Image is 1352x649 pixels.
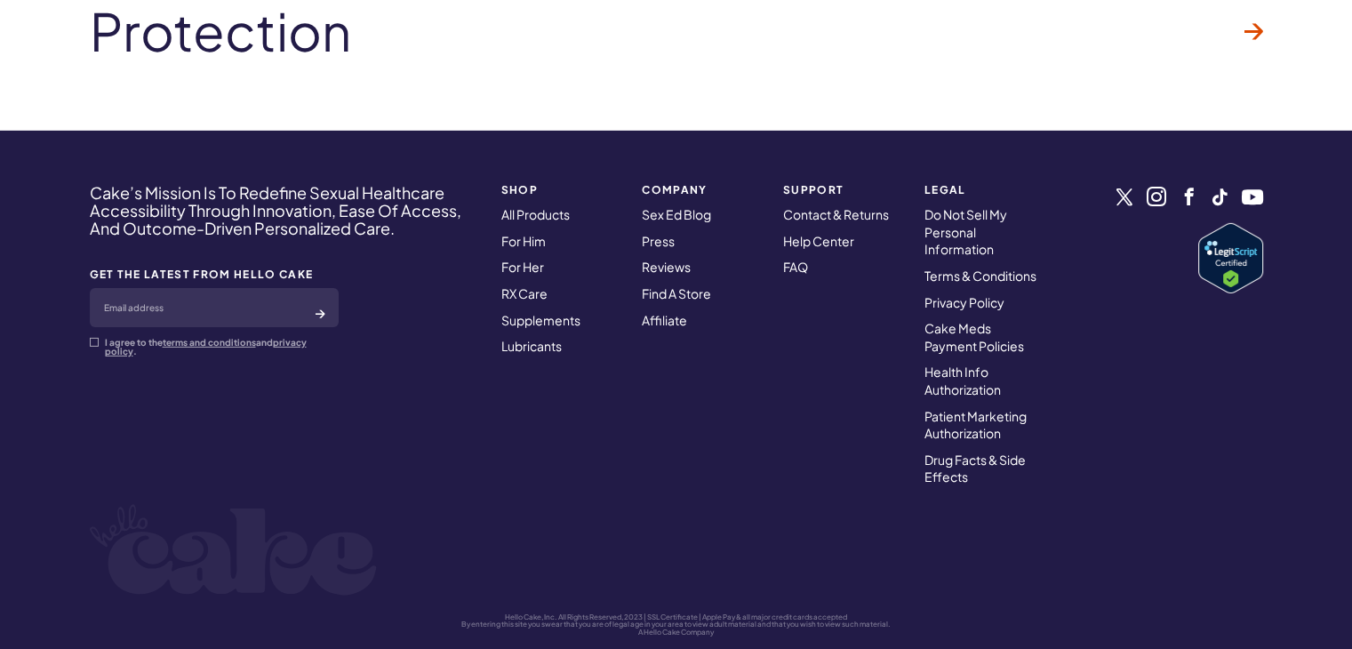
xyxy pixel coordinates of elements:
strong: Legal [924,184,1044,196]
strong: GET THE LATEST FROM HELLO CAKE [90,268,339,280]
a: Do Not Sell My Personal Information [924,206,1007,257]
a: privacy policy [105,337,307,357]
a: Lubricants [501,338,562,354]
a: All Products [501,206,570,222]
a: Privacy Policy [924,294,1004,310]
p: By entering this site you swear that you are of legal age in your area to view adult material and... [90,621,1263,629]
strong: COMPANY [642,184,762,196]
a: Cake Meds Payment Policies [924,320,1024,354]
a: Sex Ed Blog [642,206,711,222]
a: Affiliate [642,312,687,328]
a: For Her [501,259,544,275]
a: Help Center [783,233,854,249]
h4: Cake’s Mission Is To Redefine Sexual Healthcare Accessibility Through Innovation, Ease Of Access,... [90,184,478,236]
span: Protection [90,3,351,60]
a: Health Info Authorization [924,364,1001,397]
strong: Support [783,184,903,196]
a: Contact & Returns [783,206,889,222]
a: RX Care [501,285,548,301]
a: Terms & Conditions [924,268,1036,284]
a: For Him [501,233,546,249]
a: Find A Store [642,285,711,301]
p: Hello Cake, Inc. All Rights Reserved, 2023 | SSL Certificate | Apple Pay & all major credit cards... [90,613,1263,621]
img: logo-white [90,504,377,596]
a: terms and conditions [163,337,256,348]
a: Supplements [501,312,580,328]
a: Patient Marketing Authorization [924,408,1027,442]
img: Verify Approval for www.hellocake.com [1198,223,1263,293]
strong: SHOP [501,184,621,196]
p: I agree to the and . [105,338,339,356]
a: Press [642,233,675,249]
a: Verify LegitScript Approval for www.hellocake.com [1198,223,1263,293]
a: Drug Facts & Side Effects [924,452,1026,485]
a: Reviews [642,259,691,275]
a: A Hello Cake Company [638,628,714,637]
a: FAQ [783,259,808,275]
